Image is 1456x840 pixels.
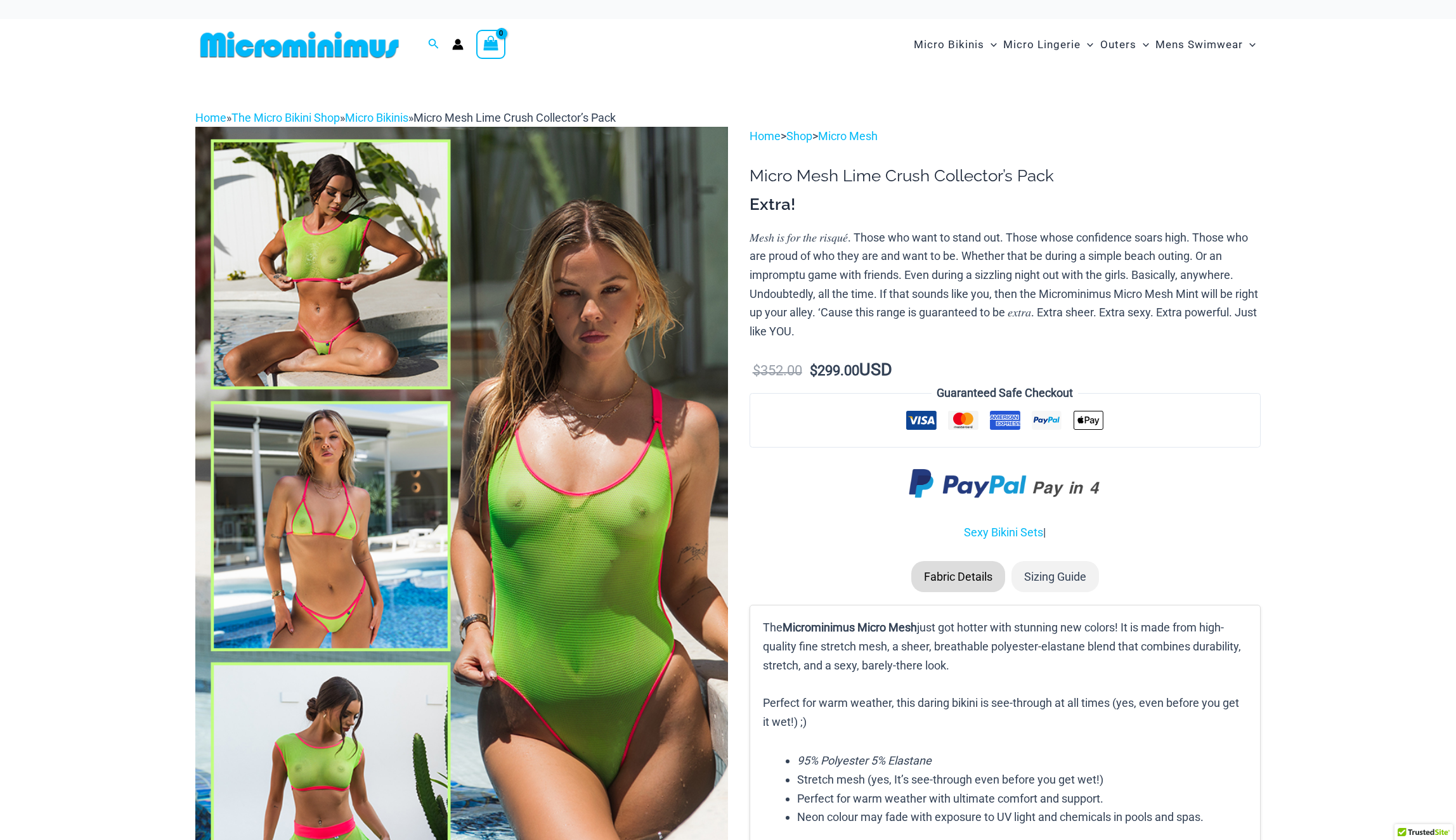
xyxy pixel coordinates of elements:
img: MM SHOP LOGO FLAT [195,30,404,59]
a: The Micro Bikini Shop [231,111,340,124]
a: View Shopping Cart, empty [476,30,505,59]
p: 𝑀𝑒𝑠ℎ 𝑖𝑠 𝑓𝑜𝑟 𝑡ℎ𝑒 𝑟𝑖𝑠𝑞𝑢𝑒́. Those who want to stand out. Those whose confidence soars high. Those wh... [750,228,1261,341]
a: Home [195,111,226,124]
bdi: 352.00 [753,363,802,378]
span: Menu Toggle [1243,29,1256,61]
a: Micro Mesh [818,129,878,143]
p: USD [750,361,1261,380]
p: The just got hotter with stunning new colors! It is made from high-quality fine stretch mesh, a s... [763,618,1247,731]
span: Menu Toggle [1136,29,1149,61]
a: Sexy Bikini Sets [964,526,1043,539]
a: Home [750,129,781,143]
h1: Micro Mesh Lime Crush Collector’s Pack [750,166,1261,186]
li: Stretch mesh (yes, It’s see-through even before you get wet!) [797,770,1247,789]
span: $ [753,363,760,378]
a: Micro BikinisMenu ToggleMenu Toggle [911,25,1000,64]
li: Perfect for warm weather with ultimate comfort and support. [797,789,1247,808]
li: Sizing Guide [1011,561,1099,593]
span: Menu Toggle [1081,29,1093,61]
a: OutersMenu ToggleMenu Toggle [1097,25,1152,64]
p: > > [750,127,1261,146]
a: Shop [786,129,812,143]
a: Search icon link [428,37,439,53]
li: Fabric Details [911,561,1005,593]
h3: Extra! [750,194,1261,216]
span: Micro Mesh Lime Crush Collector’s Pack [413,111,616,124]
span: Micro Lingerie [1003,29,1081,61]
nav: Site Navigation [909,23,1261,66]
em: 95% Polyester 5% Elastane [797,754,932,767]
span: Mens Swimwear [1155,29,1243,61]
a: Micro LingerieMenu ToggleMenu Toggle [1000,25,1096,64]
bdi: 299.00 [810,363,859,378]
span: $ [810,363,817,378]
span: » » » [195,111,616,124]
legend: Guaranteed Safe Checkout [932,384,1078,403]
li: Neon colour may fade with exposure to UV light and chemicals in pools and spas. [797,808,1247,827]
span: Outers [1100,29,1136,61]
b: Microminimus Micro Mesh [783,621,917,634]
span: Menu Toggle [984,29,997,61]
a: Mens SwimwearMenu ToggleMenu Toggle [1152,25,1259,64]
span: Micro Bikinis [914,29,984,61]
p: | [750,523,1261,542]
a: Account icon link [452,39,464,50]
a: Micro Bikinis [345,111,408,124]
